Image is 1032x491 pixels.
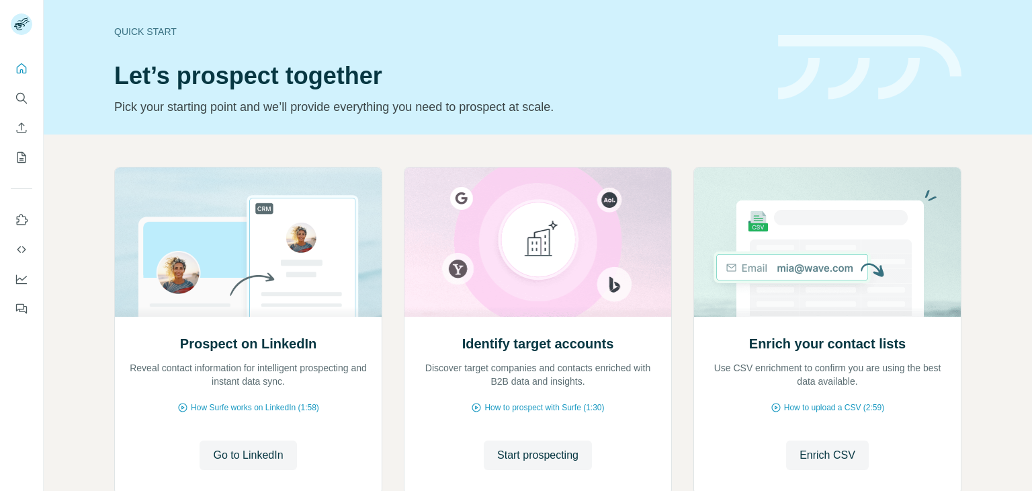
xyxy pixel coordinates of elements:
[707,361,947,388] p: Use CSV enrichment to confirm you are using the best data available.
[114,167,382,317] img: Prospect on LinkedIn
[11,116,32,140] button: Enrich CSV
[462,334,614,353] h2: Identify target accounts
[497,447,578,463] span: Start prospecting
[114,25,762,38] div: Quick start
[128,361,368,388] p: Reveal contact information for intelligent prospecting and instant data sync.
[749,334,906,353] h2: Enrich your contact lists
[11,237,32,262] button: Use Surfe API
[213,447,283,463] span: Go to LinkedIn
[114,63,762,89] h1: Let’s prospect together
[11,56,32,81] button: Quick start
[11,267,32,291] button: Dashboard
[114,98,762,116] p: Pick your starting point and we’ll provide everything you need to prospect at scale.
[786,441,869,470] button: Enrich CSV
[484,402,604,414] span: How to prospect with Surfe (1:30)
[11,208,32,232] button: Use Surfe on LinkedIn
[180,334,316,353] h2: Prospect on LinkedIn
[11,145,32,169] button: My lists
[200,441,296,470] button: Go to LinkedIn
[11,86,32,110] button: Search
[418,361,658,388] p: Discover target companies and contacts enriched with B2B data and insights.
[191,402,319,414] span: How Surfe works on LinkedIn (1:58)
[693,167,961,317] img: Enrich your contact lists
[784,402,884,414] span: How to upload a CSV (2:59)
[11,297,32,321] button: Feedback
[778,35,961,100] img: banner
[404,167,672,317] img: Identify target accounts
[484,441,592,470] button: Start prospecting
[800,447,855,463] span: Enrich CSV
